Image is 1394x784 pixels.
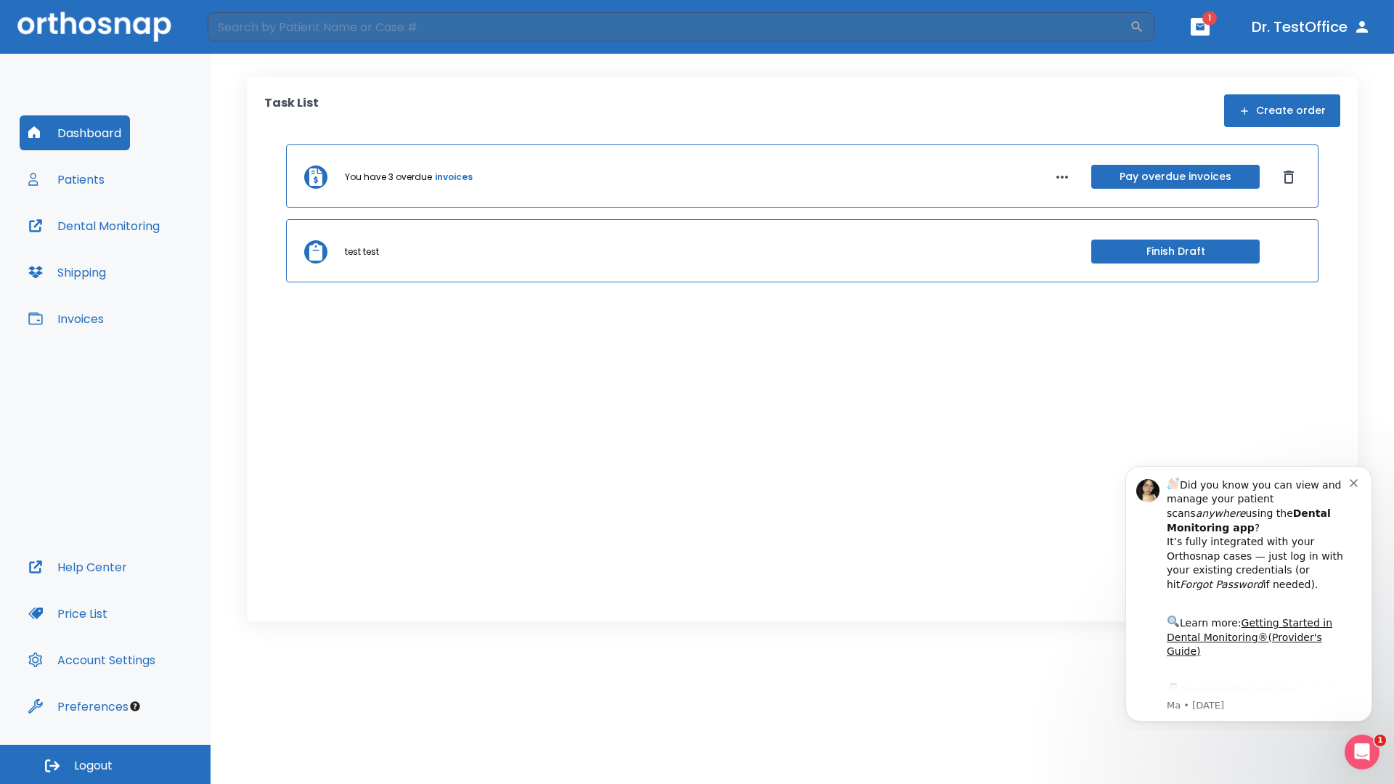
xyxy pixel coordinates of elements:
[1374,735,1386,746] span: 1
[435,171,473,184] a: invoices
[1091,240,1260,264] button: Finish Draft
[1104,453,1394,730] iframe: Intercom notifications message
[1246,14,1377,40] button: Dr. TestOffice
[129,700,142,713] div: Tooltip anchor
[17,12,171,41] img: Orthosnap
[1277,166,1300,189] button: Dismiss
[246,23,258,34] button: Dismiss notification
[63,228,246,302] div: Download the app: | ​ Let us know if you need help getting started!
[20,255,115,290] button: Shipping
[20,642,164,677] button: Account Settings
[20,301,113,336] button: Invoices
[345,245,379,258] p: test test
[74,758,113,774] span: Logout
[1091,165,1260,189] button: Pay overdue invoices
[1224,94,1340,127] button: Create order
[63,246,246,259] p: Message from Ma, sent 8w ago
[20,689,137,724] button: Preferences
[345,171,432,184] p: You have 3 overdue
[63,232,192,258] a: App Store
[264,94,319,127] p: Task List
[20,550,136,584] button: Help Center
[1345,735,1379,769] iframe: Intercom live chat
[208,12,1130,41] input: Search by Patient Name or Case #
[20,162,113,197] button: Patients
[20,596,116,631] button: Price List
[20,115,130,150] button: Dashboard
[1202,11,1217,25] span: 1
[20,208,168,243] button: Dental Monitoring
